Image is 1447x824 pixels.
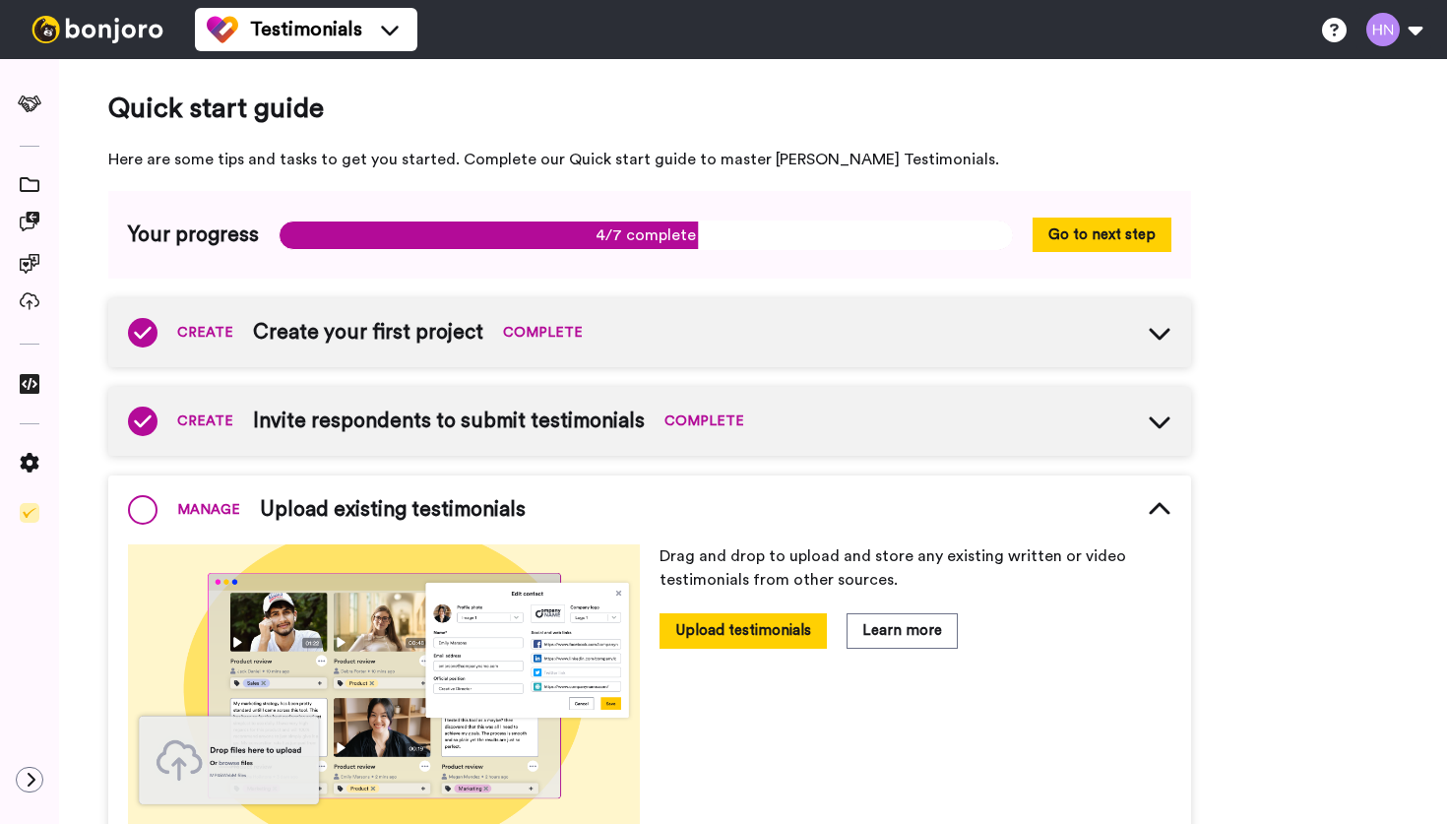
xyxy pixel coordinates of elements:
[847,613,958,648] button: Learn more
[660,544,1171,592] p: Drag and drop to upload and store any existing written or video testimonials from other sources.
[20,503,39,523] img: Checklist.svg
[250,16,362,43] span: Testimonials
[503,323,583,343] span: COMPLETE
[260,495,526,525] span: Upload existing testimonials
[253,407,645,436] span: Invite respondents to submit testimonials
[108,89,1191,128] span: Quick start guide
[1033,218,1171,252] button: Go to next step
[128,221,259,250] span: Your progress
[24,16,171,43] img: bj-logo-header-white.svg
[177,412,233,431] span: CREATE
[664,412,744,431] span: COMPLETE
[108,148,1191,171] span: Here are some tips and tasks to get you started. Complete our Quick start guide to master [PERSON...
[207,14,238,45] img: tm-color.svg
[253,318,483,348] span: Create your first project
[177,323,233,343] span: CREATE
[177,500,240,520] span: MANAGE
[279,221,1013,250] span: 4/7 complete
[660,613,827,648] button: Upload testimonials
